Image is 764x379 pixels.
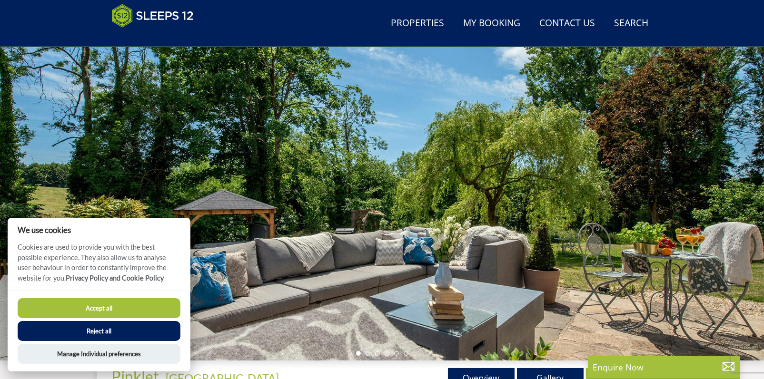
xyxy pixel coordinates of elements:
button: Accept all [18,298,180,318]
a: Privacy Policy and Cookie Policy [66,274,164,282]
p: Cookies are used to provide you with the best possible experience. They also allow us to analyse ... [8,242,190,290]
h2: We use cookies [8,225,190,234]
iframe: Customer reviews powered by Trustpilot [107,33,207,41]
button: Reject all [18,321,180,341]
a: Search [611,13,653,34]
button: Manage Individual preferences [18,344,180,364]
a: Properties [387,13,448,34]
p: Enquire Now [593,361,735,373]
img: Sleeps 12 [112,4,194,28]
a: My Booking [460,13,525,34]
a: Contact Us [536,13,599,34]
